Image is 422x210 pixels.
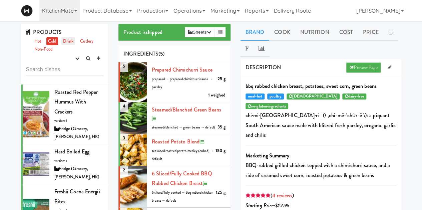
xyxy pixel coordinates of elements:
a: Cost [334,24,358,41]
p: BBQ-rubbed grilled chicken topped with a chimichurri sauce, and a side of creamed sweet corn, roa... [246,160,396,180]
li: Hard Boiled Eggversion: 1Fridge (Grocery, [PERSON_NAME], HK) [21,144,109,184]
span: (5) [158,50,164,58]
span: version: 1 [54,158,67,163]
span: meal-hot [246,94,265,100]
li: 3roasted potato blend150 gseasoned roasted potato medley (cubed) → default [118,134,231,166]
button: Sheets [185,27,214,37]
span: prepared → prepared chimichurri sauce → parsley [152,77,213,90]
span: PRODUCTS [26,28,62,36]
span: 6 sliced/fully cooked → bbq rubbed chicken breast → default [152,190,213,203]
b: shipped [146,28,162,36]
span: 5 [120,60,128,72]
span: seasoned roasted potato medley (cubed) → default [152,148,214,162]
b: bbq rubbed chicken breast, potatoes, sweet corn, green beans [246,82,377,90]
span: 4 [120,100,128,112]
span: steamed/blanched → green beans → default [152,125,215,130]
span: poultry [267,94,284,100]
li: 26 sliced/fully cooked BBQ Rubbed Chicken Breast125 g6 sliced/fully cooked → bbq rubbed chicken b... [118,166,231,208]
a: 6 sliced/fully cooked BBQ Rubbed Chicken Breast [152,170,212,187]
a: Cutlery [78,37,95,46]
a: Drink [61,37,75,46]
li: Roasted Red Pepper Hummus with Crackersversion: 1Fridge (Grocery, [PERSON_NAME], HK) [21,85,109,144]
span: halal-chicken [287,94,340,100]
li: 5prepared Chimichurri sauce25 gprepared → prepared chimichurri sauce → parsley1 weighed [118,62,231,102]
p: chi·mi·[GEOGRAPHIC_DATA]·ri | (\ ˌchi-mē-ˈchu̇r-ē \): a piquant South American sauce made with bl... [246,110,396,140]
span: halal-chicken [342,94,366,100]
a: Brand [241,24,270,41]
span: Hard Boiled Egg [54,148,90,155]
div: Fridge (Grocery, [PERSON_NAME], HK) [54,165,104,181]
a: steamed/blanched Green Beans [152,106,221,113]
i: Recipe [152,116,156,121]
a: prepared Chimichurri sauce [152,66,213,74]
a: Preview Page [346,63,381,73]
a: Cook [269,24,295,41]
a: Cold [46,37,58,46]
i: Recipe [203,181,207,186]
li: 4steamed/blanched Green Beans35 gsteamed/blanched → green beans → default [118,102,231,134]
i: Recipe [199,140,204,144]
img: Micromart [21,5,33,17]
a: Price [358,24,384,41]
input: Search dishes [26,64,104,76]
div: 1 weighed [208,91,226,100]
span: version: 1 [54,118,67,123]
span: Product is [123,28,162,36]
span: Freshii Cocoa Energii Bites [54,188,100,205]
a: Non-Food [33,45,55,54]
span: Roasted Red Pepper Hummus with Crackers [54,88,98,115]
b: Marketing Summary [246,152,290,159]
div: 35 g [218,123,225,131]
a: roasted potato blend [152,138,199,145]
span: INGREDIENTS [123,50,158,58]
span: halal-chicken [246,103,289,109]
span: 2 [120,164,128,176]
a: Nutrition [295,24,334,41]
div: 25 g [218,75,225,83]
div: 125 g [216,188,226,197]
span: 3 [120,132,128,144]
span: DESCRIPTION [246,64,281,71]
a: 4 reviews [272,192,292,199]
div: ( ) [246,191,396,201]
i: Starting Price: [246,202,290,209]
b: $12.95 [275,202,290,209]
div: Fridge (Grocery, [PERSON_NAME], HK) [54,125,104,141]
a: Hot [33,37,43,46]
div: 150 g [216,147,226,155]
